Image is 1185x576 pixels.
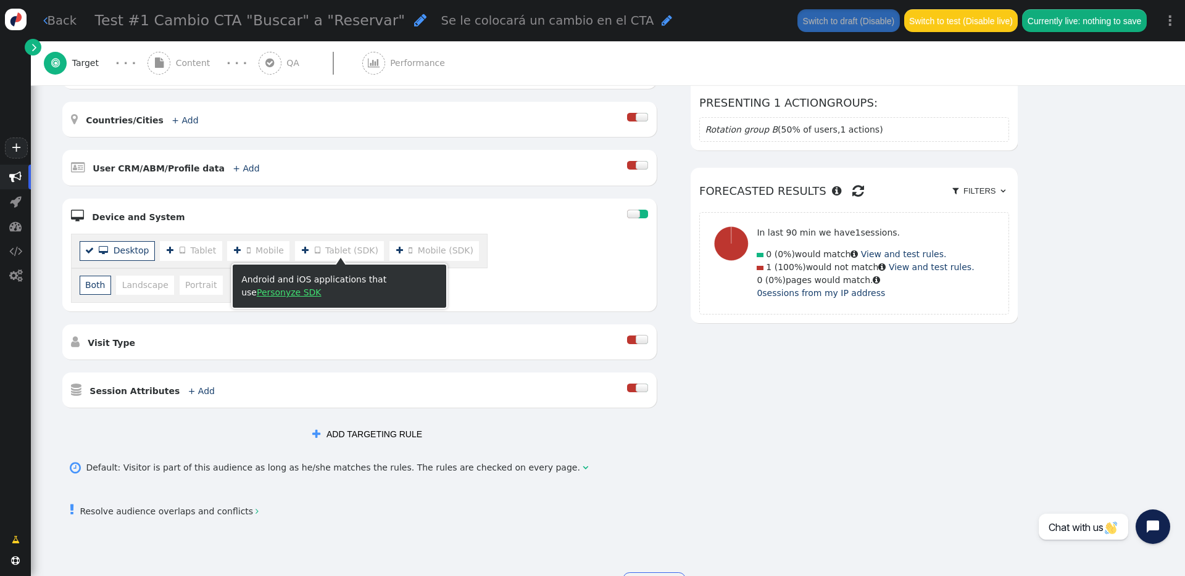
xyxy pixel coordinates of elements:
[861,249,947,259] a: View and test rules.
[9,269,22,282] span: 
[949,181,1009,201] a:  Filters 
[227,55,247,72] div: · · ·
[71,113,78,125] span: 
[904,9,1018,31] button: Switch to test (Disable live)
[116,276,174,295] li: Landscape
[71,161,85,173] span: 
[89,386,180,396] b: Session Attributes
[71,384,81,396] span: 
[757,218,974,308] div: would match would not match pages would match.
[148,41,259,85] a:  Content · · ·
[265,58,274,68] span: 
[259,41,362,85] a:  QA
[71,210,84,222] span: 
[188,386,215,396] a: + Add
[160,241,222,260] li: Tablet
[961,186,998,195] span: Filters
[155,58,164,68] span: 
[43,14,48,27] span: 
[11,556,20,565] span: 
[44,41,148,85] a:  Target · · ·
[889,262,975,272] a: View and test rules.
[840,125,879,134] span: 1 actions
[71,338,155,348] a:  Visit Type
[3,529,28,551] a: 
[10,195,22,208] span: 
[855,228,861,237] span: 1
[757,226,974,239] p: In last 90 min we have sessions.
[699,94,1009,111] h6: Presenting 1 actiongroups:
[88,338,135,348] b: Visit Type
[766,262,771,272] span: 1
[1155,2,1185,39] a: ⋮
[92,212,185,222] b: Device and System
[72,57,104,70] span: Target
[43,12,77,30] a: Back
[247,246,256,255] span: 
[441,14,654,28] span: Se le colocará un cambio en el CTA
[757,275,762,285] span: 0
[93,163,225,173] b: User CRM/ABM/Profile data
[86,461,583,474] div: Default: Visitor is part of this audience as long as he/she matches the rules. The rules are chec...
[1000,187,1005,195] span: 
[766,249,771,259] span: 0
[852,181,864,201] span: 
[409,246,417,255] span: 
[12,533,20,546] span: 
[1022,9,1146,31] button: Currently live: nothing to save
[409,245,473,255] span: Mobile (SDK)
[70,458,81,478] span: 
[315,246,325,255] span: 
[662,14,672,27] span: 
[9,220,22,232] span: 
[241,273,438,299] div: Android and iOS applications that use
[583,461,588,474] span: 
[775,262,806,272] span: (100%)
[233,163,259,173] a: + Add
[71,163,280,173] a:  User CRM/ABM/Profile data + Add
[832,186,841,197] span: 
[32,41,37,54] span: 
[850,250,858,258] span: 
[765,275,786,285] span: (0%)
[256,507,259,516] span: 
[705,125,778,134] em: Rotation group B
[390,57,450,70] span: Performance
[414,13,426,27] span: 
[51,58,60,68] span: 
[71,335,80,348] span: 
[315,245,378,255] span: Tablet (SDK)
[99,246,113,255] span: 
[86,115,164,125] b: Countries/Cities
[304,423,431,445] button: ADD TARGETING RULE
[757,288,762,298] span: 0
[952,187,958,195] span: 
[775,249,795,259] span: (0%)
[115,55,136,72] div: · · ·
[71,386,235,396] a:  Session Attributes + Add
[757,288,885,298] a: 0sessions from my IP address
[257,287,322,297] a: Personyze SDK
[176,57,215,70] span: Content
[227,241,290,260] li: Mobile
[172,115,198,125] a: + Add
[9,171,22,183] span: 
[5,9,27,30] img: logo-icon.svg
[699,117,1009,142] section: (50% of users, )
[85,246,94,255] span: 
[70,506,259,516] a: Resolve audience overlaps and conflicts
[234,246,241,255] span: 
[80,276,111,295] li: Both
[71,115,218,125] a:  Countries/Cities + Add
[9,245,22,257] span: 
[80,241,155,260] li: Desktop
[25,39,41,56] a: 
[302,246,309,255] span: 
[5,138,27,158] a: +
[873,276,880,284] span: 
[95,12,405,29] span: Test #1 Cambio CTA "Buscar" a "Reservar"
[362,41,473,85] a:  Performance
[396,246,403,255] span: 
[71,212,205,222] a:  Device and System
[167,246,173,255] span: 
